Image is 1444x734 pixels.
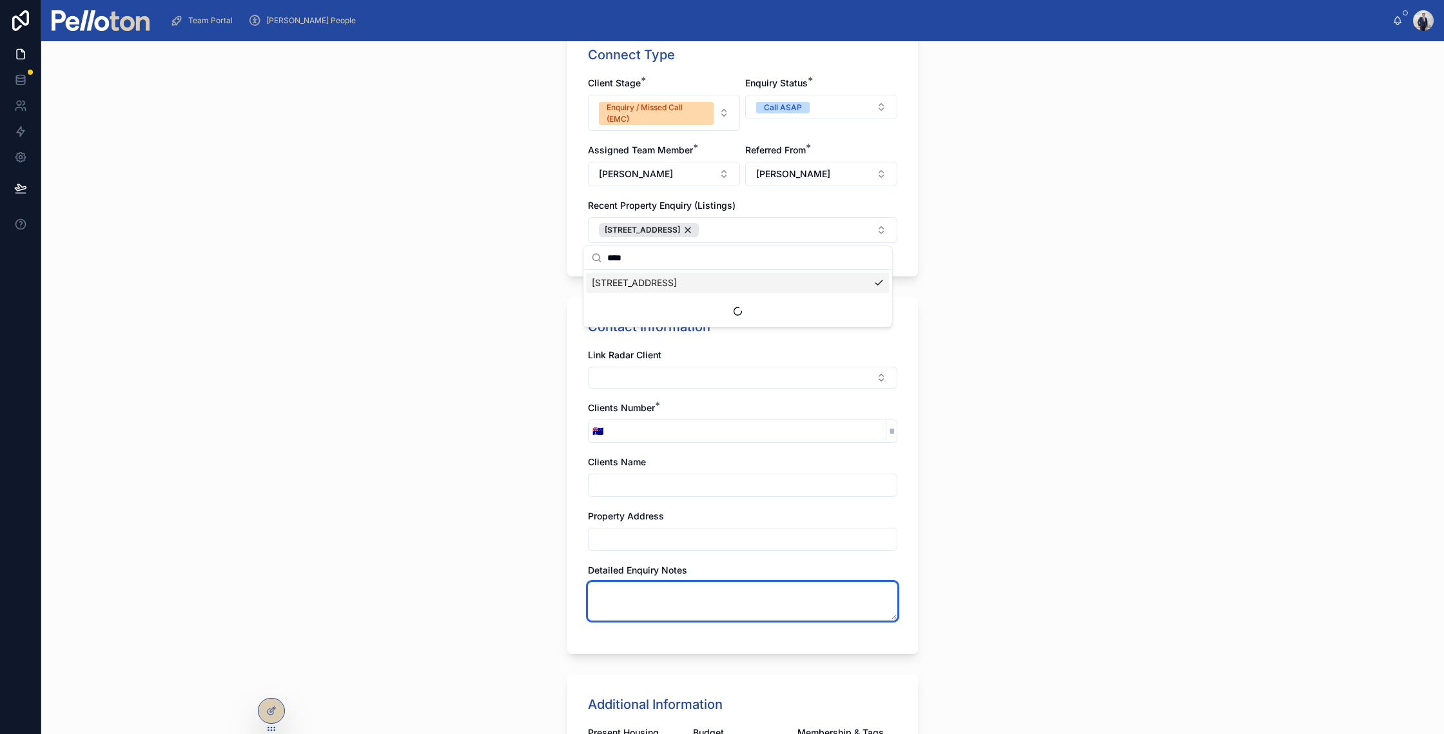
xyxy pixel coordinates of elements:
[745,144,806,155] span: Referred From
[588,144,693,155] span: Assigned Team Member
[588,695,723,713] h1: Additional Information
[605,225,680,235] span: [STREET_ADDRESS]
[52,10,150,31] img: App logo
[588,77,641,88] span: Client Stage
[589,420,607,443] button: Select Button
[599,223,699,237] button: Unselect 8923
[588,46,675,64] h1: Connect Type
[166,9,242,32] a: Team Portal
[266,15,356,26] span: [PERSON_NAME] People
[588,162,740,186] button: Select Button
[592,425,603,438] span: 🇦🇺
[588,367,897,389] button: Select Button
[588,95,740,131] button: Select Button
[592,276,677,289] span: [STREET_ADDRESS]
[244,9,365,32] a: [PERSON_NAME] People
[756,168,830,180] span: [PERSON_NAME]
[588,402,655,413] span: Clients Number
[599,168,673,180] span: [PERSON_NAME]
[588,200,736,211] span: Recent Property Enquiry (Listings)
[764,102,802,113] div: Call ASAP
[588,456,646,467] span: Clients Name
[745,95,897,119] button: Select Button
[607,102,706,125] div: Enquiry / Missed Call (EMC)
[745,77,808,88] span: Enquiry Status
[588,349,661,360] span: Link Radar Client
[588,565,687,575] span: Detailed Enquiry Notes
[588,217,897,243] button: Select Button
[160,6,1392,35] div: scrollable content
[745,162,897,186] button: Select Button
[588,510,664,521] span: Property Address
[584,270,892,327] div: Suggestions
[188,15,233,26] span: Team Portal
